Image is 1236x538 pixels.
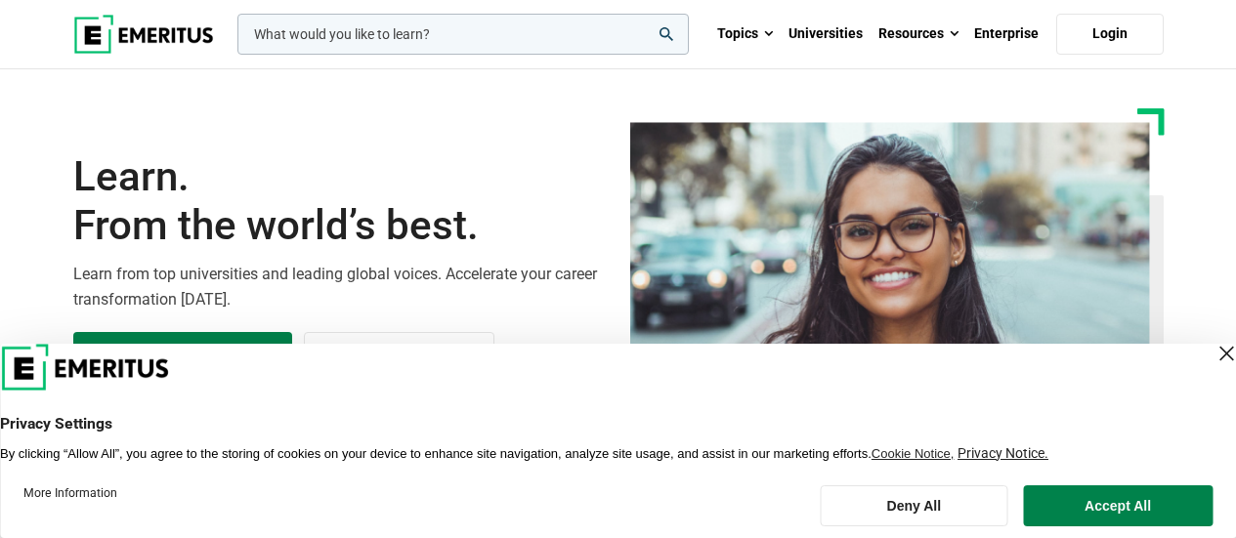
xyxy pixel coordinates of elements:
a: Explore Programs [73,332,292,385]
img: Learn from the world's best [630,122,1150,429]
span: From the world’s best. [73,201,607,250]
input: woocommerce-product-search-field-0 [237,14,689,55]
h1: Learn. [73,152,607,251]
a: Explore for Business [304,332,494,385]
a: Login [1056,14,1164,55]
p: Learn from top universities and leading global voices. Accelerate your career transformation [DATE]. [73,262,607,311]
